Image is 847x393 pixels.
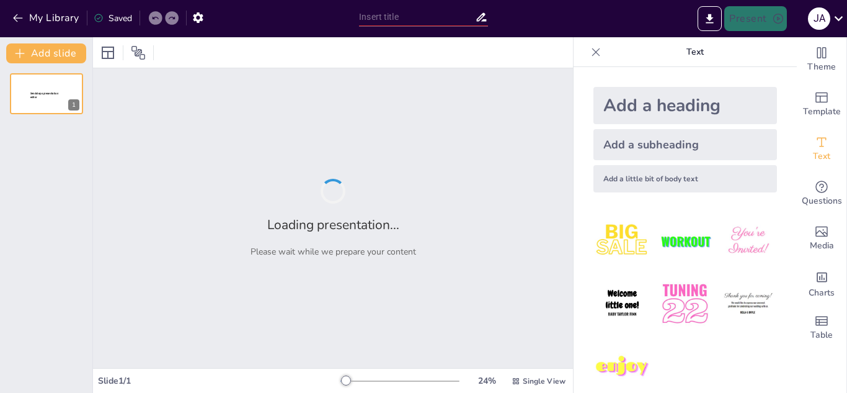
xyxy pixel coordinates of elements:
span: Text [813,150,830,163]
img: 1.jpeg [593,212,651,270]
span: Charts [809,286,835,300]
div: Layout [98,43,118,63]
input: Insert title [359,8,475,26]
div: Add a little bit of body text [593,165,777,192]
img: 5.jpeg [656,275,714,333]
div: Get real-time input from your audience [797,171,846,216]
div: Add ready made slides [797,82,846,127]
div: 1 [10,73,83,114]
p: Text [606,37,784,67]
span: Media [810,239,834,253]
img: 4.jpeg [593,275,651,333]
div: 1 [68,99,79,111]
div: Add a subheading [593,129,777,160]
button: Add slide [6,43,86,63]
span: Template [803,105,841,119]
div: Add text boxes [797,127,846,171]
div: 24 % [472,375,502,387]
div: Add charts and graphs [797,261,846,305]
div: Slide 1 / 1 [98,375,340,387]
div: Add a table [797,305,846,350]
button: My Library [9,8,84,28]
div: Add images, graphics, shapes or video [797,216,846,261]
p: Please wait while we prepare your content [251,246,416,258]
span: Position [131,45,146,60]
button: Export to PowerPoint [698,6,722,31]
div: J A [808,7,830,30]
span: Theme [807,60,836,74]
img: 3.jpeg [719,212,777,270]
span: Questions [802,194,842,208]
div: Change the overall theme [797,37,846,82]
img: 2.jpeg [656,212,714,270]
div: Saved [94,12,132,24]
button: Present [724,6,786,31]
button: J A [808,6,830,31]
img: 6.jpeg [719,275,777,333]
h2: Loading presentation... [267,216,399,233]
div: Add a heading [593,87,777,124]
span: Single View [523,376,565,386]
span: Sendsteps presentation editor [30,92,58,99]
span: Table [810,328,833,342]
